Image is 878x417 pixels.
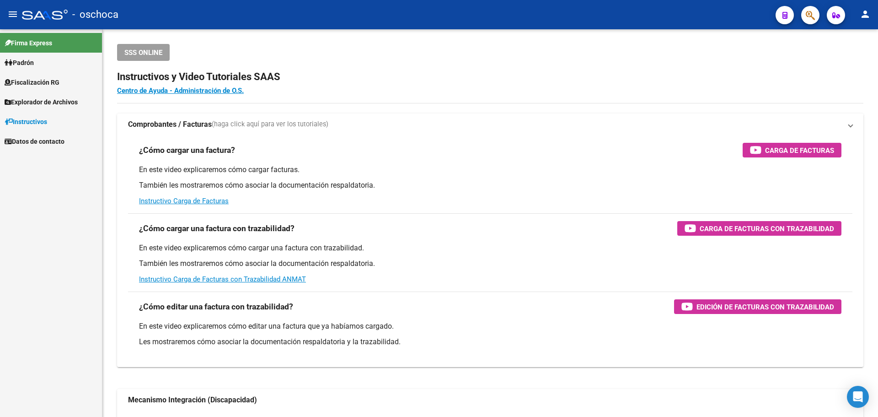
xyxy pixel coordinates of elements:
button: Carga de Facturas con Trazabilidad [677,221,841,236]
div: Comprobantes / Facturas(haga click aquí para ver los tutoriales) [117,135,863,367]
mat-expansion-panel-header: Mecanismo Integración (Discapacidad) [117,389,863,411]
a: Centro de Ayuda - Administración de O.S. [117,87,244,95]
strong: Comprobantes / Facturas [128,119,212,130]
span: Edición de Facturas con Trazabilidad [696,301,834,313]
h3: ¿Cómo cargar una factura? [139,144,235,157]
span: Carga de Facturas con Trazabilidad [700,223,834,234]
p: En este video explicaremos cómo cargar facturas. [139,165,841,175]
span: - oschoca [72,5,118,25]
strong: Mecanismo Integración (Discapacidad) [128,395,257,405]
div: Open Intercom Messenger [847,386,869,408]
span: Explorador de Archivos [5,97,78,107]
mat-icon: person [860,9,871,20]
p: También les mostraremos cómo asociar la documentación respaldatoria. [139,180,841,190]
span: Instructivos [5,117,47,127]
a: Instructivo Carga de Facturas con Trazabilidad ANMAT [139,275,306,283]
span: SSS ONLINE [124,49,162,57]
span: Fiscalización RG [5,77,59,87]
p: En este video explicaremos cómo editar una factura que ya habíamos cargado. [139,321,841,331]
span: Padrón [5,58,34,68]
mat-icon: menu [7,9,18,20]
p: También les mostraremos cómo asociar la documentación respaldatoria. [139,259,841,269]
h3: ¿Cómo editar una factura con trazabilidad? [139,300,293,313]
h2: Instructivos y Video Tutoriales SAAS [117,68,863,86]
p: En este video explicaremos cómo cargar una factura con trazabilidad. [139,243,841,253]
button: Edición de Facturas con Trazabilidad [674,299,841,314]
span: Carga de Facturas [765,145,834,156]
h3: ¿Cómo cargar una factura con trazabilidad? [139,222,294,235]
span: Firma Express [5,38,52,48]
span: (haga click aquí para ver los tutoriales) [212,119,328,130]
mat-expansion-panel-header: Comprobantes / Facturas(haga click aquí para ver los tutoriales) [117,114,863,135]
button: SSS ONLINE [117,44,170,61]
span: Datos de contacto [5,136,64,146]
a: Instructivo Carga de Facturas [139,197,229,205]
button: Carga de Facturas [743,143,841,157]
p: Les mostraremos cómo asociar la documentación respaldatoria y la trazabilidad. [139,337,841,347]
